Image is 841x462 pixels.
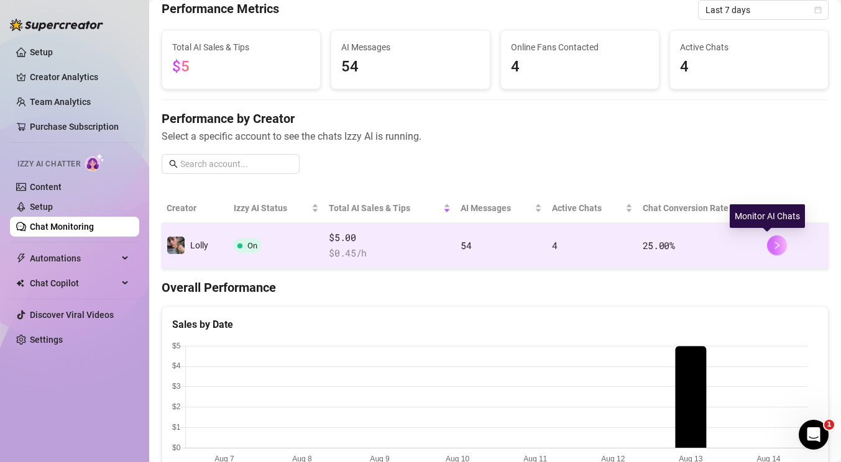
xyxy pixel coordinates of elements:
[172,40,310,54] span: Total AI Sales & Tips
[172,317,818,332] div: Sales by Date
[814,6,822,14] span: calendar
[824,420,834,430] span: 1
[456,194,547,223] th: AI Messages
[85,153,104,171] img: AI Chatter
[169,160,178,168] span: search
[162,110,829,127] h4: Performance by Creator
[16,253,26,263] span: thunderbolt
[162,279,829,296] h4: Overall Performance
[324,194,456,223] th: Total AI Sales & Tips
[799,420,829,450] iframe: Intercom live chat
[547,194,638,223] th: Active Chats
[680,55,818,79] span: 4
[17,158,80,170] span: Izzy AI Chatter
[341,55,479,79] span: 54
[30,335,63,345] a: Settings
[329,201,441,215] span: Total AI Sales & Tips
[329,246,451,261] span: $ 0.45 /h
[30,67,129,87] a: Creator Analytics
[180,157,292,171] input: Search account...
[167,237,185,254] img: Lolly
[229,194,324,223] th: Izzy AI Status
[30,122,119,132] a: Purchase Subscription
[638,194,762,223] th: Chat Conversion Rate
[461,239,471,251] span: 54
[30,97,91,107] a: Team Analytics
[190,240,208,250] span: Lolly
[552,201,623,215] span: Active Chats
[30,182,62,192] a: Content
[552,239,558,251] span: 4
[730,204,805,228] div: Monitor AI Chats
[329,230,451,245] span: $5.00
[461,201,532,215] span: AI Messages
[511,55,649,79] span: 4
[30,273,118,293] span: Chat Copilot
[705,1,821,19] span: Last 7 days
[30,310,114,320] a: Discover Viral Videos
[767,235,787,255] button: right
[30,202,53,212] a: Setup
[172,58,190,75] span: $5
[511,40,649,54] span: Online Fans Contacted
[30,222,94,232] a: Chat Monitoring
[162,194,229,223] th: Creator
[162,129,829,144] span: Select a specific account to see the chats Izzy AI is running.
[30,47,53,57] a: Setup
[10,19,103,31] img: logo-BBDzfeDw.svg
[773,241,781,250] span: right
[341,40,479,54] span: AI Messages
[247,241,257,250] span: On
[16,279,24,288] img: Chat Copilot
[643,239,675,251] span: 25.00 %
[680,40,818,54] span: Active Chats
[234,201,309,215] span: Izzy AI Status
[30,248,118,268] span: Automations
